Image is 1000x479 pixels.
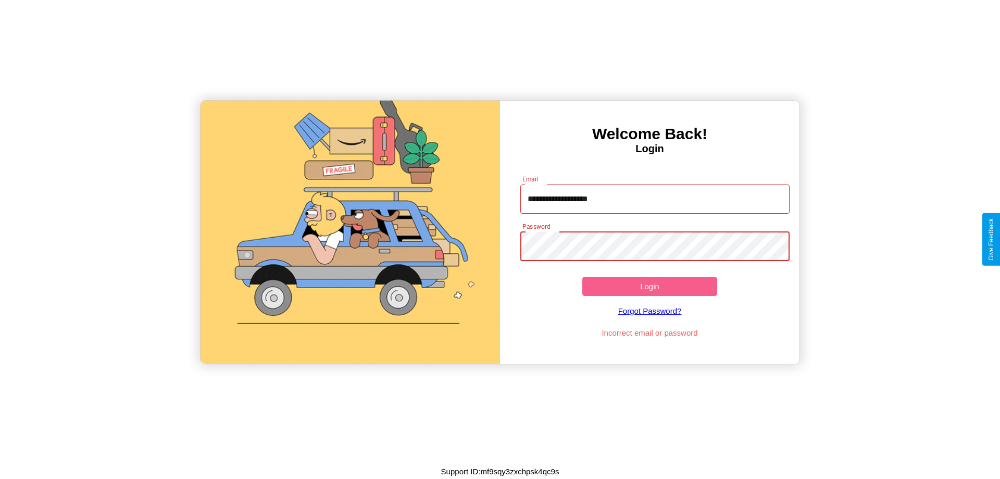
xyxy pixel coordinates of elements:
button: Login [582,277,717,296]
div: Give Feedback [988,218,995,261]
p: Support ID: mf9sqy3zxchpsk4qc9s [441,464,559,478]
img: gif [201,101,500,364]
p: Incorrect email or password [515,326,785,340]
a: Forgot Password? [515,296,785,326]
h4: Login [500,143,799,155]
label: Email [522,175,539,183]
label: Password [522,222,550,231]
h3: Welcome Back! [500,125,799,143]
